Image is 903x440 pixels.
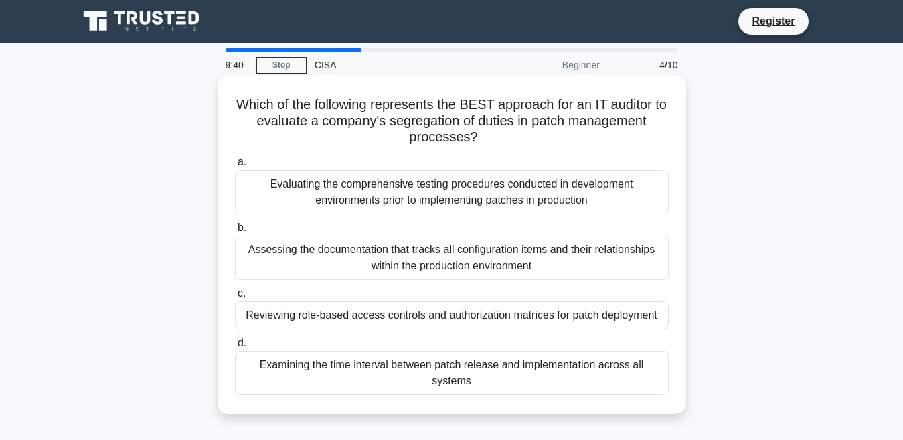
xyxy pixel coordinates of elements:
a: Stop [256,57,307,74]
div: 4/10 [608,52,686,78]
span: a. [238,156,246,167]
div: Assessing the documentation that tracks all configuration items and their relationships within th... [235,236,669,280]
div: Examining the time interval between patch release and implementation across all systems [235,351,669,395]
span: d. [238,337,246,348]
span: b. [238,222,246,233]
div: 9:40 [218,52,256,78]
div: Beginner [491,52,608,78]
div: CISA [307,52,491,78]
div: Reviewing role-based access controls and authorization matrices for patch deployment [235,301,669,329]
span: c. [238,287,246,299]
h5: Which of the following represents the BEST approach for an IT auditor to evaluate a company's seg... [234,96,670,146]
div: Evaluating the comprehensive testing procedures conducted in development environments prior to im... [235,170,669,214]
a: Register [744,13,803,29]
